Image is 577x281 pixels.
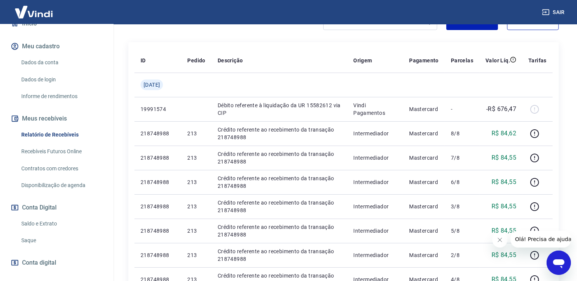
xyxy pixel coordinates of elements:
[353,251,397,259] p: Intermediador
[547,251,571,275] iframe: Botão para abrir a janela de mensagens
[486,105,516,114] p: -R$ 676,47
[353,57,372,64] p: Origem
[218,126,341,141] p: Crédito referente ao recebimento da transação 218748988
[187,130,205,137] p: 213
[18,72,104,87] a: Dados de login
[353,227,397,235] p: Intermediador
[409,105,439,113] p: Mastercard
[18,89,104,104] a: Informe de rendimentos
[9,199,104,216] button: Conta Digital
[409,203,439,210] p: Mastercard
[18,144,104,159] a: Recebíveis Futuros Online
[218,175,341,190] p: Crédito referente ao recebimento da transação 218748988
[451,57,473,64] p: Parcelas
[409,227,439,235] p: Mastercard
[187,227,205,235] p: 213
[451,130,473,137] p: 8/8
[18,127,104,143] a: Relatório de Recebíveis
[485,57,510,64] p: Valor Líq.
[409,154,439,162] p: Mastercard
[409,130,439,137] p: Mastercard
[9,110,104,127] button: Meus recebíveis
[9,0,58,24] img: Vindi
[353,102,397,117] p: Vindi Pagamentos
[218,102,341,117] p: Débito referente à liquidação da UR 15582612 via CIP
[141,130,175,137] p: 218748988
[141,154,175,162] p: 218748988
[22,257,56,268] span: Conta digital
[492,153,516,162] p: R$ 84,55
[9,254,104,271] a: Conta digital
[141,57,146,64] p: ID
[492,178,516,187] p: R$ 84,55
[5,5,64,11] span: Olá! Precisa de ajuda?
[218,150,341,165] p: Crédito referente ao recebimento da transação 218748988
[18,178,104,193] a: Disponibilização de agenda
[187,203,205,210] p: 213
[218,57,243,64] p: Descrição
[353,203,397,210] p: Intermediador
[187,251,205,259] p: 213
[492,226,516,235] p: R$ 84,55
[492,129,516,138] p: R$ 84,62
[144,81,160,89] span: [DATE]
[218,223,341,238] p: Crédito referente ao recebimento da transação 218748988
[141,178,175,186] p: 218748988
[541,5,568,19] button: Sair
[409,57,439,64] p: Pagamento
[141,251,175,259] p: 218748988
[492,251,516,260] p: R$ 84,55
[218,199,341,214] p: Crédito referente ao recebimento da transação 218748988
[187,178,205,186] p: 213
[218,248,341,263] p: Crédito referente ao recebimento da transação 218748988
[451,203,473,210] p: 3/8
[141,203,175,210] p: 218748988
[528,57,547,64] p: Tarifas
[451,251,473,259] p: 2/8
[451,105,473,113] p: -
[18,161,104,176] a: Contratos com credores
[492,232,507,248] iframe: Fechar mensagem
[353,154,397,162] p: Intermediador
[187,154,205,162] p: 213
[451,227,473,235] p: 5/8
[353,178,397,186] p: Intermediador
[141,105,175,113] p: 19991574
[18,233,104,248] a: Saque
[492,202,516,211] p: R$ 84,55
[353,130,397,137] p: Intermediador
[141,227,175,235] p: 218748988
[9,38,104,55] button: Meu cadastro
[451,154,473,162] p: 7/8
[409,251,439,259] p: Mastercard
[18,216,104,232] a: Saldo e Extrato
[187,57,205,64] p: Pedido
[18,55,104,70] a: Dados da conta
[409,178,439,186] p: Mastercard
[451,178,473,186] p: 6/8
[511,231,571,248] iframe: Mensagem da empresa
